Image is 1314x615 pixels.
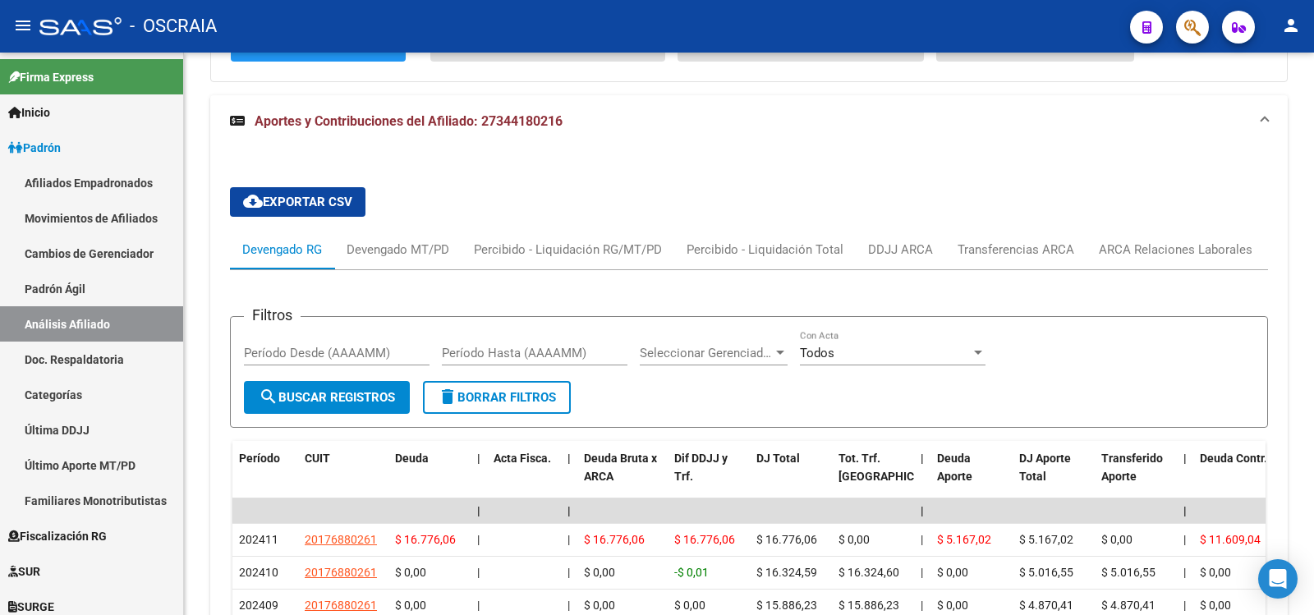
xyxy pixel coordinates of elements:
[239,566,278,579] span: 202410
[1183,533,1186,546] span: |
[8,562,40,581] span: SUR
[800,346,834,360] span: Todos
[477,599,480,612] span: |
[687,241,843,259] div: Percibido - Liquidación Total
[584,599,615,612] span: $ 0,00
[868,241,933,259] div: DDJJ ARCA
[756,452,800,465] span: DJ Total
[756,599,817,612] span: $ 15.886,23
[921,533,923,546] span: |
[756,533,817,546] span: $ 16.776,06
[130,8,217,44] span: - OSCRAIA
[930,441,1013,513] datatable-header-cell: Deuda Aporte
[584,452,657,484] span: Deuda Bruta x ARCA
[1019,533,1073,546] span: $ 5.167,02
[567,533,570,546] span: |
[8,139,61,157] span: Padrón
[750,441,832,513] datatable-header-cell: DJ Total
[1019,452,1071,484] span: DJ Aporte Total
[232,441,298,513] datatable-header-cell: Período
[230,187,365,217] button: Exportar CSV
[921,504,924,517] span: |
[242,241,322,259] div: Devengado RG
[838,452,950,484] span: Tot. Trf. [GEOGRAPHIC_DATA]
[668,441,750,513] datatable-header-cell: Dif DDJJ y Trf.
[487,441,561,513] datatable-header-cell: Acta Fisca.
[438,390,556,405] span: Borrar Filtros
[305,452,330,465] span: CUIT
[937,566,968,579] span: $ 0,00
[674,452,728,484] span: Dif DDJJ y Trf.
[1095,441,1177,513] datatable-header-cell: Transferido Aporte
[584,533,645,546] span: $ 16.776,06
[244,304,301,327] h3: Filtros
[395,599,426,612] span: $ 0,00
[1200,533,1261,546] span: $ 11.609,04
[13,16,33,35] mat-icon: menu
[1183,452,1187,465] span: |
[347,241,449,259] div: Devengado MT/PD
[477,566,480,579] span: |
[937,452,972,484] span: Deuda Aporte
[921,599,923,612] span: |
[477,452,480,465] span: |
[1183,504,1187,517] span: |
[244,381,410,414] button: Buscar Registros
[567,566,570,579] span: |
[8,527,107,545] span: Fiscalización RG
[1099,241,1252,259] div: ARCA Relaciones Laborales
[1281,16,1301,35] mat-icon: person
[1183,599,1186,612] span: |
[756,566,817,579] span: $ 16.324,59
[438,387,457,406] mat-icon: delete
[584,566,615,579] span: $ 0,00
[8,103,50,122] span: Inicio
[305,599,377,612] span: 20176880261
[210,95,1288,148] mat-expansion-panel-header: Aportes y Contribuciones del Afiliado: 27344180216
[243,191,263,211] mat-icon: cloud_download
[567,504,571,517] span: |
[423,381,571,414] button: Borrar Filtros
[1183,566,1186,579] span: |
[259,387,278,406] mat-icon: search
[567,452,571,465] span: |
[395,533,456,546] span: $ 16.776,06
[838,566,899,579] span: $ 16.324,60
[395,566,426,579] span: $ 0,00
[832,441,914,513] datatable-header-cell: Tot. Trf. Bruto
[674,599,705,612] span: $ 0,00
[838,599,899,612] span: $ 15.886,23
[1177,441,1193,513] datatable-header-cell: |
[958,241,1074,259] div: Transferencias ARCA
[838,533,870,546] span: $ 0,00
[259,390,395,405] span: Buscar Registros
[494,452,551,465] span: Acta Fisca.
[1101,566,1155,579] span: $ 5.016,55
[239,533,278,546] span: 202411
[567,599,570,612] span: |
[937,533,991,546] span: $ 5.167,02
[1200,599,1231,612] span: $ 0,00
[674,566,709,579] span: -$ 0,01
[477,533,480,546] span: |
[1019,599,1073,612] span: $ 4.870,41
[239,599,278,612] span: 202409
[477,504,480,517] span: |
[471,441,487,513] datatable-header-cell: |
[1019,566,1073,579] span: $ 5.016,55
[1013,441,1095,513] datatable-header-cell: DJ Aporte Total
[914,441,930,513] datatable-header-cell: |
[1101,533,1133,546] span: $ 0,00
[255,113,563,129] span: Aportes y Contribuciones del Afiliado: 27344180216
[1258,559,1298,599] div: Open Intercom Messenger
[1200,566,1231,579] span: $ 0,00
[8,68,94,86] span: Firma Express
[674,533,735,546] span: $ 16.776,06
[577,441,668,513] datatable-header-cell: Deuda Bruta x ARCA
[1101,452,1163,484] span: Transferido Aporte
[298,441,388,513] datatable-header-cell: CUIT
[640,346,773,360] span: Seleccionar Gerenciador
[921,452,924,465] span: |
[395,452,429,465] span: Deuda
[305,533,377,546] span: 20176880261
